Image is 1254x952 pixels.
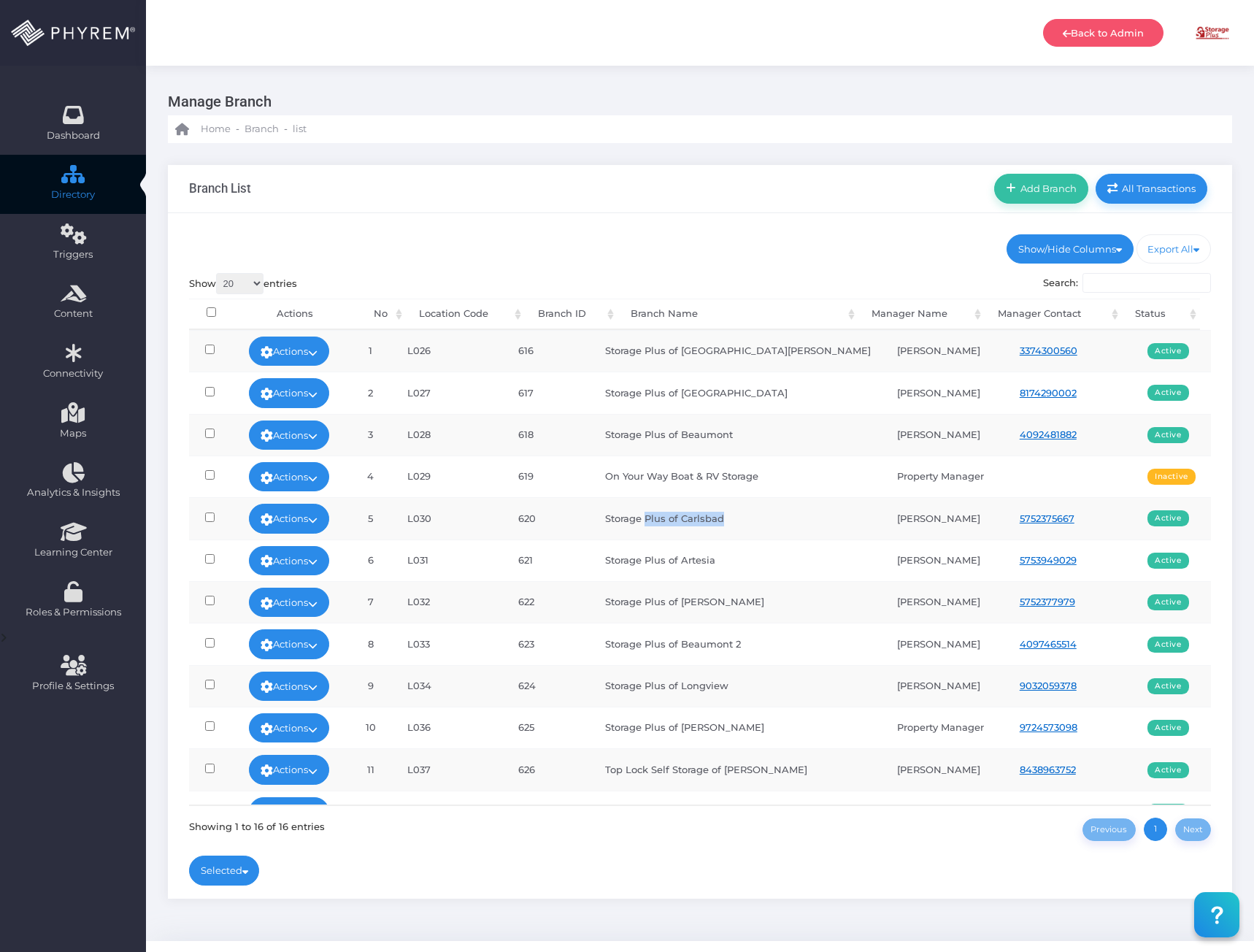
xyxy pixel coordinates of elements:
label: Search: [1043,273,1212,293]
a: Actions [249,337,329,366]
span: Active [1147,678,1189,694]
span: Dashboard [47,128,100,143]
span: All Transactions [1118,183,1196,194]
td: Top Lock Self Storage of Lugoff/[GEOGRAPHIC_DATA] [592,791,884,832]
a: 5753949029 [1020,554,1077,566]
div: Showing 1 to 16 of 16 entries [189,815,325,834]
td: [PERSON_NAME] [884,497,1007,539]
td: Storage Plus of [GEOGRAPHIC_DATA][PERSON_NAME] [592,330,884,372]
span: Roles & Permissions [9,605,136,620]
a: Back to Admin [1043,19,1163,47]
td: Storage Plus of Artesia [592,540,884,581]
a: Actions [249,797,329,826]
th: Branch Name: activate to sort column ascending [618,299,858,330]
td: [PERSON_NAME] [884,748,1007,790]
a: 3374300560 [1020,345,1077,356]
td: [PERSON_NAME] [884,540,1007,581]
a: Actions [249,755,329,784]
td: L037 [394,748,505,790]
a: Show/Hide Columns [1007,234,1134,264]
td: Property Manager [884,707,1007,748]
td: [PERSON_NAME] [884,372,1007,413]
td: 618 [505,414,592,456]
a: Actions [249,462,329,491]
span: Content [9,307,136,321]
td: 620 [505,497,592,539]
a: Selected [189,856,260,885]
span: Maps [60,426,86,441]
td: Storage Plus of [PERSON_NAME] [592,581,884,623]
td: L028 [394,414,505,456]
span: Active [1147,510,1189,526]
span: Active [1147,762,1189,778]
span: Active [1147,385,1189,401]
td: 1 [347,330,394,372]
a: Actions [249,588,329,617]
td: 622 [505,581,592,623]
td: L036 [394,707,505,748]
a: 8174290002 [1020,387,1077,399]
td: L038 [394,791,505,832]
td: Storage Plus of [PERSON_NAME] [592,707,884,748]
a: Actions [249,629,329,659]
td: 619 [505,456,592,497]
span: Active [1147,343,1189,359]
td: 2 [347,372,394,413]
td: Storage Plus of [GEOGRAPHIC_DATA] [592,372,884,413]
a: Add Branch [994,174,1088,203]
a: 4092481882 [1020,429,1077,440]
a: list [293,115,307,143]
a: 5752377979 [1020,596,1075,607]
a: Branch [245,115,279,143]
span: Connectivity [9,366,136,381]
td: 624 [505,665,592,707]
input: Search: [1082,273,1211,293]
th: Status: activate to sort column ascending [1122,299,1200,330]
td: [PERSON_NAME] [884,791,1007,832]
a: Actions [249,672,329,701]
td: Storage Plus of Beaumont 2 [592,623,884,664]
td: 623 [505,623,592,664]
h3: Branch List [189,181,251,196]
td: L033 [394,623,505,664]
a: Home [175,115,231,143]
span: Add Branch [1016,183,1077,194]
td: 5 [347,497,394,539]
td: 3 [347,414,394,456]
td: [PERSON_NAME] [884,330,1007,372]
td: 625 [505,707,592,748]
td: [PERSON_NAME] [884,665,1007,707]
span: Learning Center [9,545,136,560]
th: No: activate to sort column ascending [355,299,406,330]
td: L034 [394,665,505,707]
td: 617 [505,372,592,413]
li: - [234,122,242,137]
a: All Transactions [1096,174,1207,203]
a: Actions [249,713,329,742]
td: L029 [394,456,505,497]
span: Active [1147,594,1189,610]
a: 8438963752 [1020,764,1076,775]
a: 9724573098 [1020,721,1077,733]
td: L032 [394,581,505,623]
td: 10 [347,707,394,748]
th: Location Code: activate to sort column ascending [406,299,525,330]
span: Directory [9,188,136,202]
td: [PERSON_NAME] [884,581,1007,623]
td: [PERSON_NAME] [884,414,1007,456]
td: 11 [347,748,394,790]
td: 7 [347,581,394,623]
td: Top Lock Self Storage of [PERSON_NAME] [592,748,884,790]
td: Storage Plus of Longview [592,665,884,707]
span: Home [201,122,231,137]
span: Active [1147,553,1189,569]
span: Active [1147,720,1189,736]
span: Active [1147,637,1189,653]
span: Active [1147,804,1189,820]
a: 5752375667 [1020,513,1074,524]
td: L030 [394,497,505,539]
td: 627 [505,791,592,832]
th: Actions [234,299,355,330]
a: Actions [249,546,329,575]
td: 626 [505,748,592,790]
